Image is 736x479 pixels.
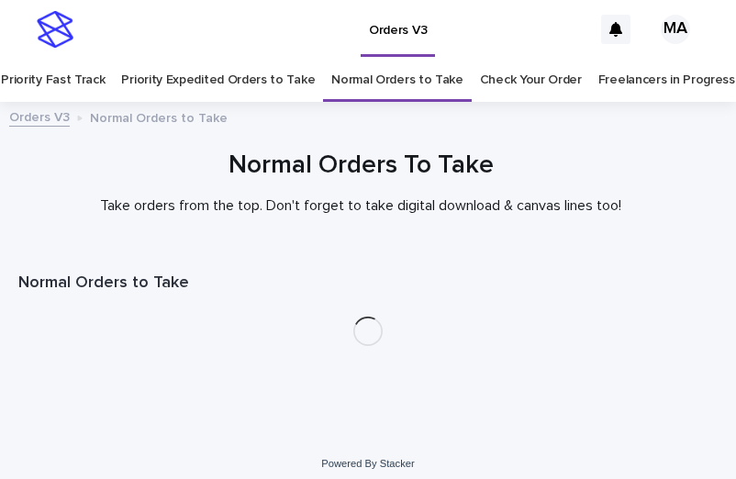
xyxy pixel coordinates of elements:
[9,106,70,127] a: Orders V3
[37,11,73,48] img: stacker-logo-s-only.png
[121,59,315,102] a: Priority Expedited Orders to Take
[90,106,228,127] p: Normal Orders to Take
[1,59,105,102] a: Priority Fast Track
[480,59,582,102] a: Check Your Order
[331,59,463,102] a: Normal Orders to Take
[661,15,690,44] div: MA
[18,273,718,295] h1: Normal Orders to Take
[321,458,414,469] a: Powered By Stacker
[18,149,703,183] h1: Normal Orders To Take
[598,59,735,102] a: Freelancers in Progress
[18,197,703,215] p: Take orders from the top. Don't forget to take digital download & canvas lines too!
